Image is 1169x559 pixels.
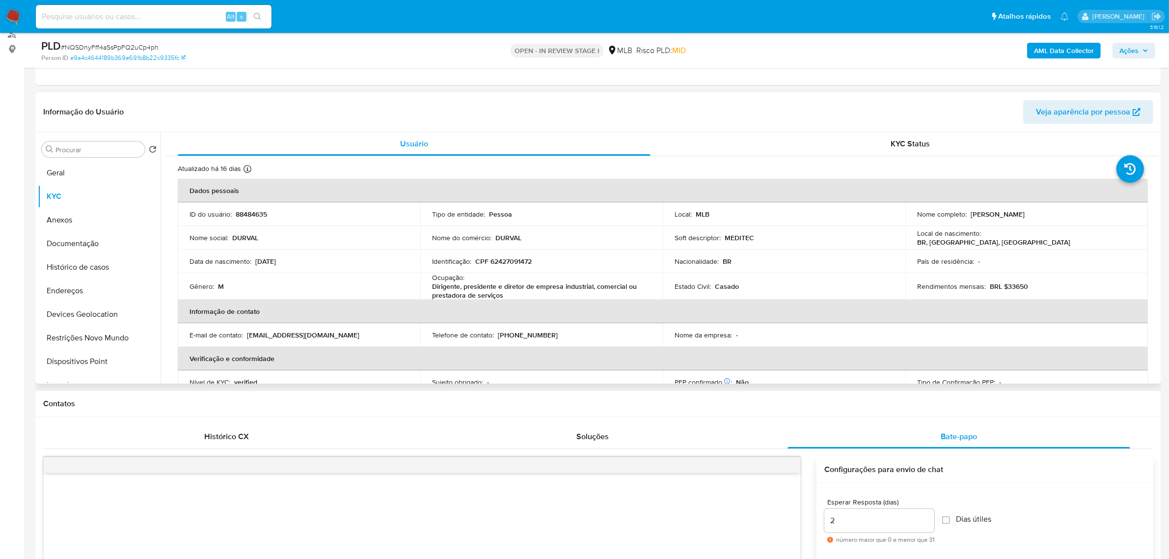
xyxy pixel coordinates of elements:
[1092,12,1148,21] p: jhonata.costa@mercadolivre.com
[1151,11,1162,22] a: Sair
[41,38,61,54] b: PLD
[723,257,732,266] p: BR
[990,282,1028,291] p: BRL $33650
[190,233,228,242] p: Nome social :
[1036,100,1130,124] span: Veja aparência por pessoa
[999,378,1001,387] p: -
[675,233,721,242] p: Soft descriptor :
[675,257,719,266] p: Nacionalidade :
[675,378,732,387] p: PEP confirmado :
[190,210,232,219] p: ID do usuário :
[61,42,159,52] span: # NQSDnyFff4aSsPpFQ2uCp4ph
[38,232,161,255] button: Documentação
[917,229,981,238] p: Local de nascimento :
[36,10,272,23] input: Pesquise usuários ou casos...
[178,300,1148,323] th: Informação de contato
[190,331,243,339] p: E-mail de contato :
[240,12,243,21] span: s
[1150,23,1164,31] span: 3.161.2
[942,516,950,524] input: Dias útiles
[204,431,249,442] span: Histórico CX
[891,138,930,149] span: KYC Status
[43,107,124,117] h1: Informação do Usuário
[247,10,268,24] button: search-icon
[432,378,483,387] p: Sujeito obrigado :
[178,347,1148,370] th: Verificação e conformidade
[736,378,749,387] p: Não
[636,45,686,56] span: Risco PLD:
[715,282,739,291] p: Casado
[432,233,491,242] p: Nome do comércio :
[1113,43,1155,58] button: Ações
[487,378,489,387] p: -
[498,331,558,339] p: [PHONE_NUMBER]
[917,282,986,291] p: Rendimentos mensais :
[1027,43,1101,58] button: AML Data Collector
[824,514,934,527] input: days_to_wait
[917,238,1070,247] p: BR, [GEOGRAPHIC_DATA], [GEOGRAPHIC_DATA]
[725,233,754,242] p: MEDITEC
[511,44,603,57] p: OPEN - IN REVIEW STAGE I
[576,431,609,442] span: Soluções
[38,279,161,303] button: Endereços
[247,331,359,339] p: [EMAIL_ADDRESS][DOMAIN_NAME]
[1119,43,1139,58] span: Ações
[41,54,68,62] b: Person ID
[38,303,161,326] button: Devices Geolocation
[232,233,258,242] p: DURVAL
[178,164,241,173] p: Atualizado há 16 dias
[432,257,471,266] p: Identificação :
[236,210,267,219] p: 88484635
[218,282,224,291] p: M
[917,378,995,387] p: Tipo de Confirmação PEP :
[38,208,161,232] button: Anexos
[38,161,161,185] button: Geral
[70,54,186,62] a: e9a4c4644189b369e691b8b22c9335fc
[607,45,632,56] div: MLB
[38,326,161,350] button: Restrições Novo Mundo
[400,138,428,149] span: Usuário
[1023,100,1153,124] button: Veja aparência por pessoa
[956,514,991,524] span: Dias útiles
[190,282,214,291] p: Gênero :
[43,399,1153,409] h1: Contatos
[672,45,686,56] span: MID
[978,257,980,266] p: -
[178,179,1148,202] th: Dados pessoais
[255,257,276,266] p: [DATE]
[971,210,1025,219] p: [PERSON_NAME]
[38,255,161,279] button: Histórico de casos
[836,536,934,543] span: número maior que 0 e menor que 31
[227,12,235,21] span: Alt
[696,210,709,219] p: MLB
[675,210,692,219] p: Local :
[917,210,967,219] p: Nome completo :
[824,465,1145,475] h3: Configurações para envio de chat
[432,331,494,339] p: Telefone de contato :
[190,378,230,387] p: Nível de KYC :
[495,233,521,242] p: DURVAL
[432,282,647,300] p: Dirigente, presidente e diretor de empresa industrial, comercial ou prestadora de serviços
[432,273,464,282] p: Ocupação :
[675,282,711,291] p: Estado Civil :
[736,331,738,339] p: -
[917,257,974,266] p: País de residência :
[432,210,485,219] p: Tipo de entidade :
[1034,43,1094,58] b: AML Data Collector
[190,257,251,266] p: Data de nascimento :
[38,373,161,397] button: Investimentos
[55,145,141,154] input: Procurar
[38,350,161,373] button: Dispositivos Point
[149,145,157,156] button: Retornar ao pedido padrão
[675,331,732,339] p: Nome da empresa :
[489,210,512,219] p: Pessoa
[234,378,257,387] p: verified
[941,431,977,442] span: Bate-papo
[998,11,1051,22] span: Atalhos rápidos
[38,185,161,208] button: KYC
[1060,12,1069,21] a: Notificações
[827,499,937,506] span: Esperar Resposta (dias)
[475,257,532,266] p: CPF 62427091472
[46,145,54,153] button: Procurar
